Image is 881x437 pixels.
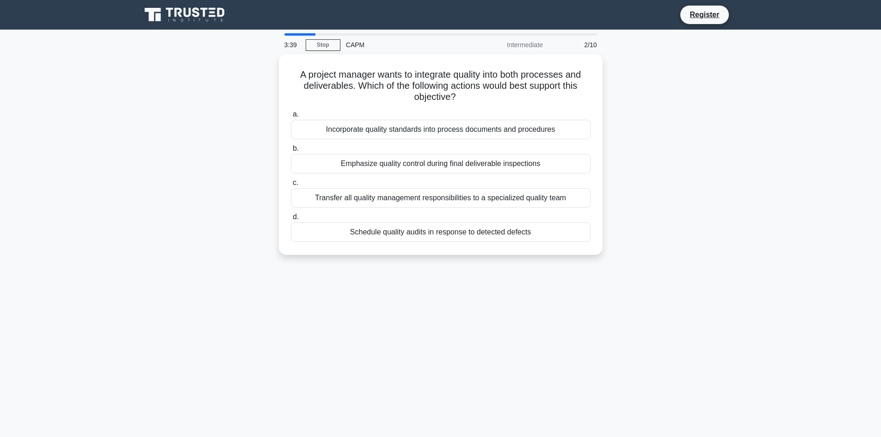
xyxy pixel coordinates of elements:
[293,213,299,221] span: d.
[291,154,591,173] div: Emphasize quality control during final deliverable inspections
[468,36,548,54] div: Intermediate
[306,39,340,51] a: Stop
[293,178,298,186] span: c.
[279,36,306,54] div: 3:39
[291,222,591,242] div: Schedule quality audits in response to detected defects
[684,9,725,20] a: Register
[293,144,299,152] span: b.
[340,36,468,54] div: CAPM
[293,110,299,118] span: a.
[290,69,591,103] h5: A project manager wants to integrate quality into both processes and deliverables. Which of the f...
[548,36,603,54] div: 2/10
[291,120,591,139] div: Incorporate quality standards into process documents and procedures
[291,188,591,208] div: Transfer all quality management responsibilities to a specialized quality team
